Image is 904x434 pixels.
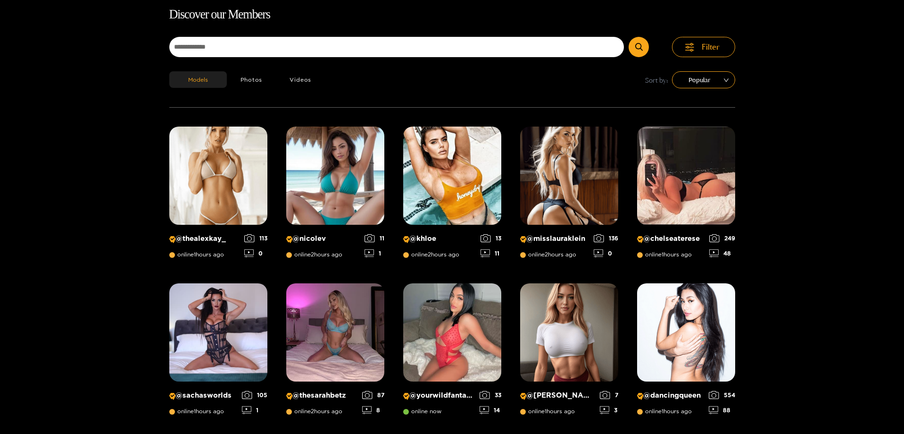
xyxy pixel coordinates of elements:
span: Sort by: [645,75,668,85]
div: 13 [481,234,501,242]
p: @ dancingqueen [637,391,704,400]
span: online 1 hours ago [169,251,224,258]
p: @ sachasworlds [169,391,237,400]
a: Creator Profile Image: misslauraklein@misslaurakleinonline2hours ago1360 [520,127,618,264]
a: Creator Profile Image: chelseaterese@chelseatereseonline1hours ago24948 [637,127,735,264]
div: 33 [480,391,501,399]
div: 1 [242,406,267,414]
a: Creator Profile Image: dancingqueen@dancingqueenonline1hours ago55488 [637,283,735,421]
span: online 2 hours ago [403,251,459,258]
div: 88 [709,406,735,414]
a: Creator Profile Image: yourwildfantasyy69@yourwildfantasyy69online now3314 [403,283,501,421]
button: Filter [672,37,735,57]
p: @ nicolev [286,234,360,243]
div: 11 [365,234,384,242]
button: Photos [227,71,276,88]
div: 249 [709,234,735,242]
a: Creator Profile Image: michelle@[PERSON_NAME]online1hours ago73 [520,283,618,421]
a: Creator Profile Image: sachasworlds@sachasworldsonline1hours ago1051 [169,283,267,421]
div: 105 [242,391,267,399]
div: 136 [594,234,618,242]
div: 1 [365,249,384,257]
div: 14 [480,406,501,414]
img: Creator Profile Image: chelseaterese [637,127,735,225]
p: @ [PERSON_NAME] [520,391,595,400]
p: @ yourwildfantasyy69 [403,391,475,400]
img: Creator Profile Image: yourwildfantasyy69 [403,283,501,382]
span: online now [403,408,441,415]
span: online 2 hours ago [520,251,576,258]
p: @ khloe [403,234,476,243]
a: Creator Profile Image: thealexkay_@thealexkay_online1hours ago1130 [169,127,267,264]
p: @ misslauraklein [520,234,589,243]
p: @ thesarahbetz [286,391,357,400]
div: 3 [600,406,618,414]
span: online 1 hours ago [169,408,224,415]
span: online 1 hours ago [637,251,692,258]
div: 48 [709,249,735,257]
span: online 2 hours ago [286,251,342,258]
h1: Discover our Members [169,5,735,25]
div: 113 [244,234,267,242]
div: 8 [362,406,384,414]
img: Creator Profile Image: misslauraklein [520,127,618,225]
img: Creator Profile Image: dancingqueen [637,283,735,382]
span: Popular [679,73,728,87]
img: Creator Profile Image: thealexkay_ [169,127,267,225]
img: Creator Profile Image: sachasworlds [169,283,267,382]
img: Creator Profile Image: khloe [403,127,501,225]
img: Creator Profile Image: nicolev [286,127,384,225]
span: online 1 hours ago [520,408,575,415]
div: 0 [244,249,267,257]
a: Creator Profile Image: thesarahbetz@thesarahbetzonline2hours ago878 [286,283,384,421]
div: sort [672,71,735,88]
button: Models [169,71,227,88]
div: 11 [481,249,501,257]
img: Creator Profile Image: thesarahbetz [286,283,384,382]
p: @ chelseaterese [637,234,705,243]
p: @ thealexkay_ [169,234,240,243]
span: online 2 hours ago [286,408,342,415]
button: Submit Search [629,37,649,57]
span: Filter [702,42,720,52]
button: Videos [276,71,325,88]
div: 554 [709,391,735,399]
div: 0 [594,249,618,257]
a: Creator Profile Image: nicolev@nicolevonline2hours ago111 [286,127,384,264]
img: Creator Profile Image: michelle [520,283,618,382]
span: online 1 hours ago [637,408,692,415]
div: 7 [600,391,618,399]
div: 87 [362,391,384,399]
a: Creator Profile Image: khloe@khloeonline2hours ago1311 [403,127,501,264]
